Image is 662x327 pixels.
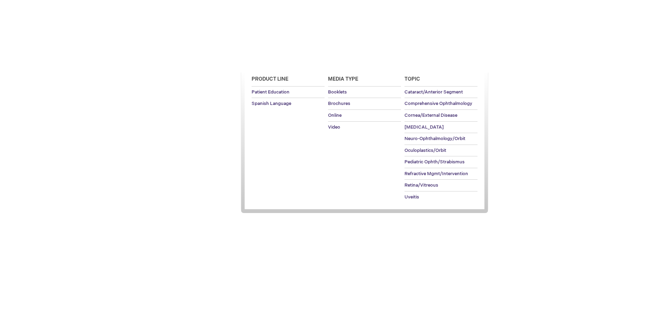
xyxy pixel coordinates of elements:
span: Cornea/External Disease [404,113,457,118]
span: Pediatric Ophth/Strabismus [404,159,465,165]
span: Cataract/Anterior Segment [404,89,463,95]
span: Refractive Mgmt/Intervention [404,171,468,177]
span: [MEDICAL_DATA] [404,124,444,130]
span: Video [328,124,340,130]
span: Media Type [328,76,358,82]
span: Online [328,113,342,118]
span: Booklets [328,89,347,95]
span: Oculoplastics/Orbit [404,148,446,153]
span: Spanish Language [252,101,291,106]
span: Patient Education [252,89,289,95]
span: Topic [404,76,420,82]
span: Neuro-Ophthalmology/Orbit [404,136,465,141]
span: Product Line [252,76,288,82]
span: Uveitis [404,194,419,200]
span: Comprehensive Ophthalmology [404,101,472,106]
span: Retina/Vitreous [404,182,438,188]
span: Brochures [328,101,350,106]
